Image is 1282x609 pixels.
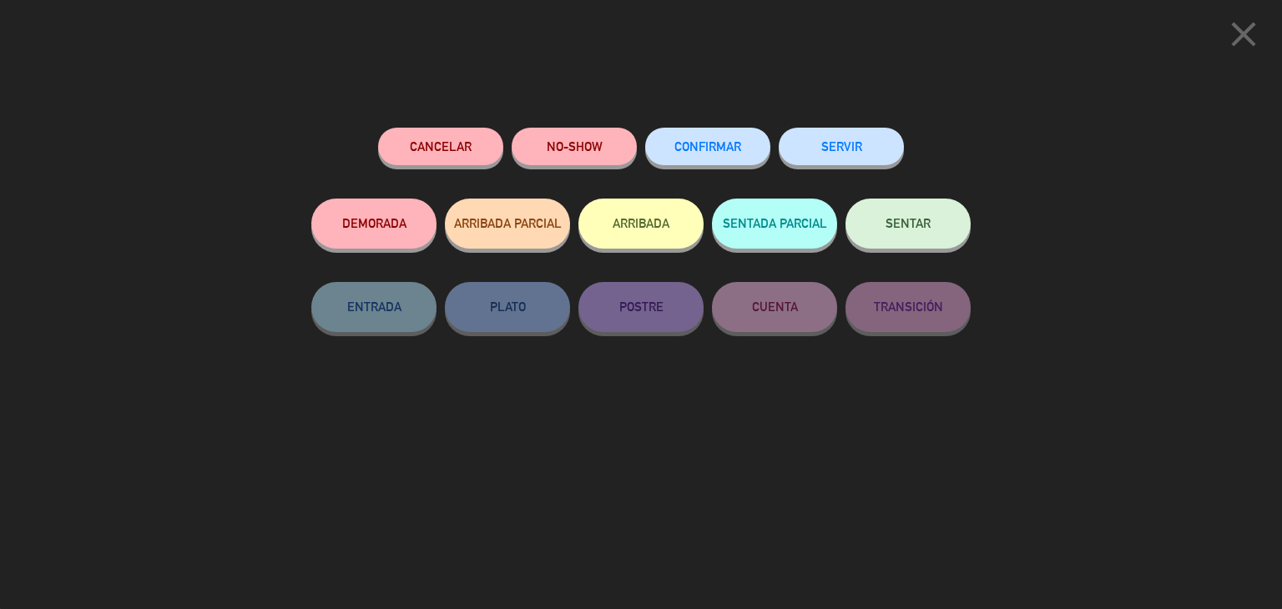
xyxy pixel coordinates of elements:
button: NO-SHOW [512,128,637,165]
button: PLATO [445,282,570,332]
button: SERVIR [779,128,904,165]
button: close [1218,13,1269,62]
button: DEMORADA [311,199,437,249]
span: CONFIRMAR [674,139,741,154]
button: POSTRE [578,282,704,332]
button: TRANSICIÓN [845,282,971,332]
span: SENTAR [886,216,931,230]
button: ENTRADA [311,282,437,332]
button: SENTADA PARCIAL [712,199,837,249]
button: CUENTA [712,282,837,332]
button: ARRIBADA [578,199,704,249]
button: ARRIBADA PARCIAL [445,199,570,249]
i: close [1223,13,1264,55]
button: SENTAR [845,199,971,249]
button: CONFIRMAR [645,128,770,165]
button: Cancelar [378,128,503,165]
span: ARRIBADA PARCIAL [454,216,562,230]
